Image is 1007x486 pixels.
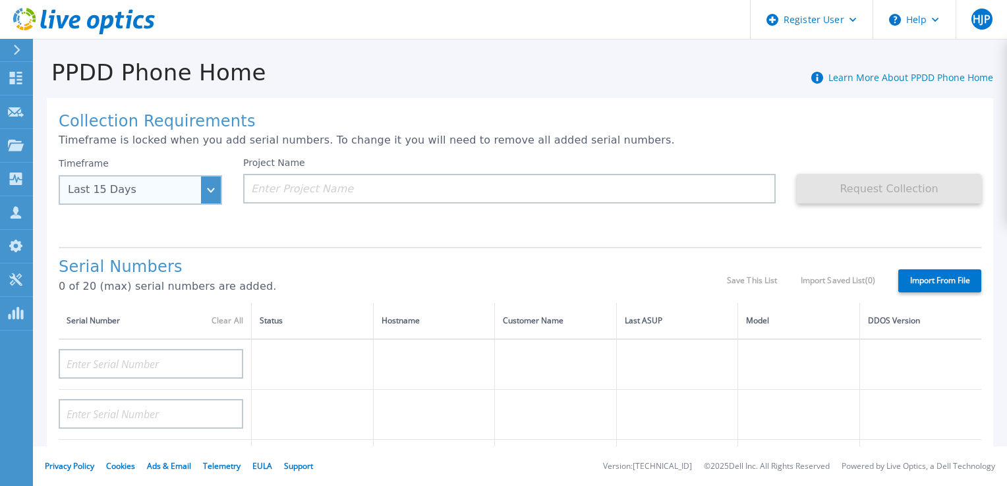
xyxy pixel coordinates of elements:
[59,134,981,146] p: Timeframe is locked when you add serial numbers. To change it you will need to remove all added s...
[68,184,198,196] div: Last 15 Days
[603,462,692,471] li: Version: [TECHNICAL_ID]
[704,462,830,471] li: © 2025 Dell Inc. All Rights Reserved
[106,460,135,472] a: Cookies
[33,60,266,86] h1: PPDD Phone Home
[898,269,981,292] label: Import From File
[67,313,243,328] div: Serial Number
[59,113,981,131] h1: Collection Requirements
[495,303,617,339] th: Customer Name
[59,281,727,292] p: 0 of 20 (max) serial numbers are added.
[973,14,990,24] span: HJP
[59,258,727,277] h1: Serial Numbers
[252,303,374,339] th: Status
[59,158,109,169] label: Timeframe
[252,460,272,472] a: EULA
[59,349,243,379] input: Enter Serial Number
[147,460,191,472] a: Ads & Email
[616,303,738,339] th: Last ASUP
[738,303,860,339] th: Model
[828,71,993,84] a: Learn More About PPDD Phone Home
[373,303,495,339] th: Hostname
[842,462,995,471] li: Powered by Live Optics, a Dell Technology
[243,174,776,203] input: Enter Project Name
[45,460,94,472] a: Privacy Policy
[203,460,241,472] a: Telemetry
[284,460,313,472] a: Support
[859,303,981,339] th: DDOS Version
[797,174,981,203] button: Request Collection
[243,158,305,167] label: Project Name
[59,399,243,429] input: Enter Serial Number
